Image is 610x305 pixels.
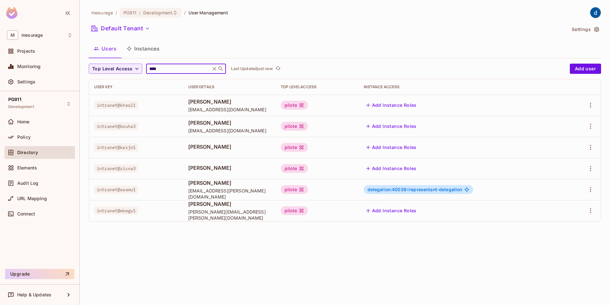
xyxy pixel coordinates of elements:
div: pilote [281,101,308,110]
span: [EMAIL_ADDRESS][DOMAIN_NAME] [188,106,271,113]
div: pilote [281,164,308,173]
span: User Management [189,10,228,16]
span: Elements [17,165,37,170]
button: Top Level Access [89,64,142,74]
span: Click to refresh data [273,65,282,73]
span: Development [143,10,173,16]
button: Add user [570,64,601,74]
span: refresh [275,66,281,72]
span: [EMAIL_ADDRESS][DOMAIN_NAME] [188,128,271,134]
button: Add Instance Roles [364,142,419,152]
span: [PERSON_NAME] [188,143,271,150]
span: [PERSON_NAME][EMAIL_ADDRESS][PERSON_NAME][DOMAIN_NAME] [188,209,271,221]
span: PG911 [8,97,21,102]
span: Audit Log [17,181,38,186]
button: Instances [122,41,165,57]
span: Workspace: mesurage [21,33,43,38]
span: [PERSON_NAME] [188,119,271,126]
span: Projects [17,49,35,54]
div: User Details [188,84,271,90]
span: : [139,10,141,15]
span: Development [8,104,34,109]
div: pilote [281,185,308,194]
span: intranet@saamu1 [94,185,138,194]
span: intranet@karjo1 [94,143,138,152]
button: Settings [569,24,601,35]
span: Monitoring [17,64,41,69]
span: Settings [17,79,35,84]
button: Users [89,41,122,57]
li: / [115,10,117,16]
span: Top Level Access [92,65,132,73]
span: intranet@mbegu1 [94,207,138,215]
span: [PERSON_NAME] [188,98,271,105]
div: pilote [281,143,308,152]
button: Add Instance Roles [364,100,419,110]
img: SReyMgAAAABJRU5ErkJggg== [6,7,18,19]
button: Add Instance Roles [364,206,419,216]
span: Policy [17,135,31,140]
span: # [406,187,409,192]
span: the active workspace [91,10,113,16]
span: Help & Updates [17,292,51,297]
li: / [184,10,186,16]
span: Home [17,119,30,124]
div: Instance Access [364,84,561,90]
button: Add Instance Roles [364,121,419,131]
span: [PERSON_NAME] [188,164,271,171]
p: Last Updated just now [231,66,273,71]
span: representant-delegation [368,187,462,192]
img: dev 911gcl [590,7,601,18]
button: Add Instance Roles [364,163,419,174]
span: intranet@khesl1 [94,101,138,109]
span: PG911 [123,10,137,16]
button: refresh [274,65,282,73]
span: Connect [17,211,35,216]
span: intranet@ricna3 [94,164,138,173]
span: delegation:40036 [368,187,410,192]
div: pilote [281,122,308,131]
span: M [7,30,18,40]
button: Upgrade [5,269,74,279]
div: Top Level Access [281,84,353,90]
span: [PERSON_NAME] [188,200,271,207]
span: [PERSON_NAME] [188,179,271,186]
span: [EMAIL_ADDRESS][PERSON_NAME][DOMAIN_NAME] [188,188,271,200]
span: Directory [17,150,38,155]
div: pilote [281,206,308,215]
span: URL Mapping [17,196,47,201]
span: intranet@bouha3 [94,122,138,130]
button: Default Tenant [89,23,152,34]
div: User Key [94,84,178,90]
